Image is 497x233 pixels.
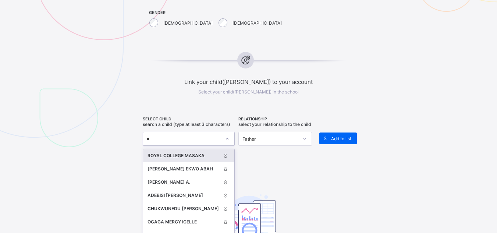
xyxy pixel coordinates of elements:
span: Add to list [331,136,351,141]
div: [PERSON_NAME] A. [148,179,221,186]
label: [DEMOGRAPHIC_DATA] [163,20,213,26]
span: Search a child (type at least 3 characters) [143,121,230,127]
span: GENDER [149,10,284,15]
div: CHUKWUNEDU [PERSON_NAME] [148,205,221,212]
div: ADEBISI [PERSON_NAME] [148,192,221,199]
span: Select your relationship to the child [238,121,311,127]
div: Father [242,136,298,142]
div: OGAGA MERCY IGELLE [148,218,221,226]
span: Select your child([PERSON_NAME]) in the school [198,89,299,95]
div: [PERSON_NAME] EKWO ABAH [148,165,221,173]
div: ROYAL COLLEGE MASAKA [148,152,221,159]
span: RELATIONSHIP [238,117,312,121]
label: [DEMOGRAPHIC_DATA] [232,20,282,26]
span: SELECT CHILD [143,117,235,121]
span: Link your child([PERSON_NAME]) to your account [124,78,373,85]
